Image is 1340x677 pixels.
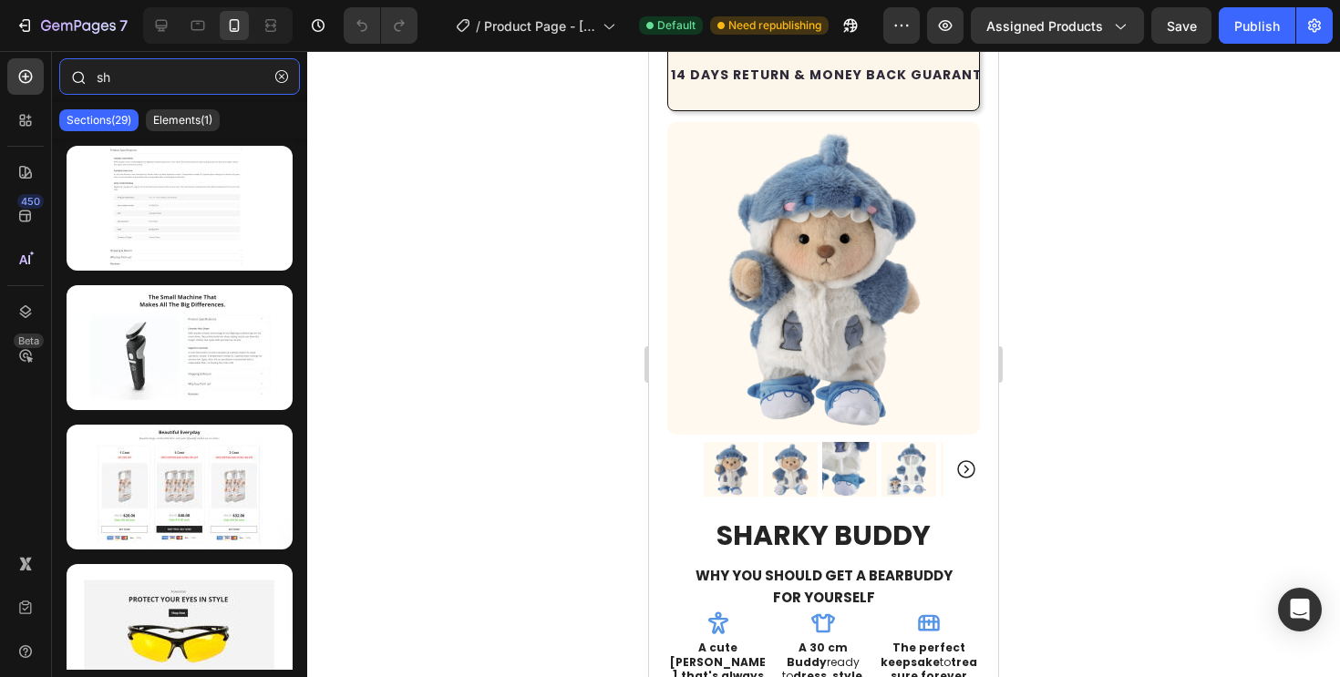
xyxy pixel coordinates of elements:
div: Beta [14,333,44,348]
strong: A cute [PERSON_NAME] that's always by your side [21,589,117,647]
span: Need republishing [728,17,821,34]
strong: A 30 cm Buddy [138,589,199,619]
span: Default [657,17,696,34]
h1: Sharky Buddy [18,465,331,504]
p: to [231,590,329,632]
button: Carousel Next Arrow [306,407,328,429]
strong: dress, style, and pose [144,617,216,647]
div: Undo/Redo [344,7,417,44]
div: Publish [1234,16,1280,36]
p: Why YOU SHOULD get a bearbuddy [20,516,329,534]
button: 7 [7,7,136,44]
p: 14 DAYS RETURN & MONEY BACK GUARANTEE [22,13,350,36]
button: Publish [1219,7,1295,44]
strong: treasure forever [242,603,328,633]
p: Sections(29) [67,113,131,128]
div: 450 [17,194,44,209]
p: Elements(1) [153,113,212,128]
button: Save [1151,7,1211,44]
p: For yourself [20,538,329,556]
span: Product Page - [DATE] 16:19:44 [484,16,595,36]
input: Search Sections & Elements [59,58,300,95]
strong: The perfect keepsake [232,589,316,619]
button: Assigned Products [971,7,1144,44]
span: / [476,16,480,36]
span: Save [1167,18,1197,34]
div: Open Intercom Messenger [1278,588,1322,631]
span: Assigned Products [986,16,1103,36]
p: ready to [126,590,224,646]
p: 7 [119,15,128,36]
iframe: Design area [649,51,998,677]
